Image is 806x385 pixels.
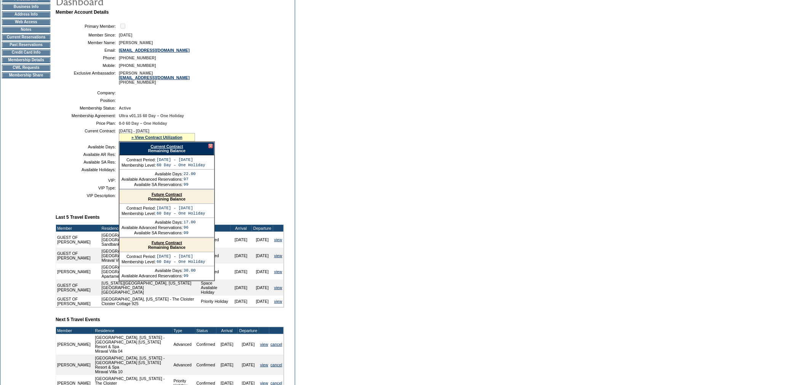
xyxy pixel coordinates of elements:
a: [EMAIL_ADDRESS][DOMAIN_NAME] [119,75,190,80]
span: [DATE] [119,33,132,37]
td: Membership Share [2,72,50,78]
td: Member [56,327,92,334]
td: GUEST OF [PERSON_NAME] [56,280,101,296]
td: [PERSON_NAME] [56,264,101,280]
a: cancel [270,363,282,367]
td: Position: [59,98,116,103]
td: 99 [184,274,196,278]
td: 60 Day – One Holiday [157,163,205,167]
td: [DATE] [230,248,252,264]
td: CWL Requests [2,65,50,71]
span: Ultra v01.15 60 Day – One Holiday [119,113,184,118]
td: 97 [184,177,196,181]
td: [DATE] - [DATE] [157,206,205,210]
td: Confirmed [195,355,216,375]
td: Available Advanced Reservations: [122,225,183,230]
td: Advanced [173,355,195,375]
td: Type [173,327,195,334]
td: GUEST OF [PERSON_NAME] [56,248,101,264]
td: Residence [101,225,200,232]
td: [DATE] [252,232,273,248]
span: Active [119,106,131,110]
a: view [274,269,282,274]
td: Available Days: [59,145,116,149]
td: Priority Holiday [200,296,230,307]
td: Current Contract: [59,129,116,142]
td: Available SA Reservations: [122,182,183,187]
td: [DATE] - [DATE] [157,157,205,162]
td: Available Days: [122,268,183,273]
td: Contract Period: [122,206,156,210]
td: [DATE] - [DATE] [157,254,205,259]
b: Last 5 Travel Events [56,215,99,220]
div: Remaining Balance [119,142,214,155]
a: Current Contract [150,144,183,149]
a: » View Contract Utilization [131,135,182,140]
td: Membership Level: [122,211,156,216]
td: 30.00 [184,268,196,273]
td: Mobile: [59,63,116,68]
td: Advanced [200,248,230,264]
td: Membership Agreement: [59,113,116,118]
td: [DATE] [216,334,238,355]
a: view [260,342,268,347]
a: [EMAIL_ADDRESS][DOMAIN_NAME] [119,48,190,52]
td: 60 Day – One Holiday [157,259,205,264]
td: Address Info [2,11,50,17]
td: 99 [184,231,196,235]
td: 96 [184,225,196,230]
a: cancel [270,342,282,347]
b: Member Account Details [56,10,109,15]
td: VIP Description: [59,193,116,198]
b: Next 5 Travel Events [56,317,100,322]
a: view [274,285,282,290]
div: Remaining Balance [120,190,214,204]
td: Contract Period: [122,157,156,162]
td: Available Advanced Reservations: [122,177,183,181]
td: Member Since: [59,33,116,37]
td: Available Days: [122,220,183,224]
span: 0-0 60 Day – One Holiday [119,121,167,126]
td: Contract Period: [122,254,156,259]
td: [US_STATE][GEOGRAPHIC_DATA], [US_STATE][GEOGRAPHIC_DATA] [GEOGRAPHIC_DATA] [101,280,200,296]
a: view [274,253,282,258]
td: [GEOGRAPHIC_DATA], [US_STATE] - The Cloister Cloister Cottage 925 [101,296,200,307]
td: Type [200,225,230,232]
a: Future Contract [152,240,182,245]
td: Arrival [230,225,252,232]
td: 17.00 [184,220,196,224]
td: Residence [94,327,173,334]
a: view [274,237,282,242]
span: [PHONE_NUMBER] [119,63,156,68]
td: VIP: [59,178,116,183]
td: Member Name: [59,40,116,45]
span: [PERSON_NAME] [PHONE_NUMBER] [119,71,190,84]
td: Departure [252,225,273,232]
td: Advanced [200,232,230,248]
td: Status [195,327,216,334]
td: Available Holidays: [59,167,116,172]
td: [DATE] [252,248,273,264]
td: Available Days: [122,172,183,176]
td: 99 [184,182,196,187]
a: view [274,299,282,304]
td: Phone: [59,56,116,60]
span: [PHONE_NUMBER] [119,56,156,60]
td: Notes [2,27,50,33]
a: Future Contract [152,192,182,197]
td: [DATE] [238,334,259,355]
td: Price Plan: [59,121,116,126]
div: Remaining Balance [120,238,214,252]
td: 60 Day – One Holiday [157,211,205,216]
td: Web Access [2,19,50,25]
td: [DATE] [252,296,273,307]
td: [GEOGRAPHIC_DATA], [US_STATE] - [GEOGRAPHIC_DATA] [US_STATE] Resort & Spa Miraval Villa 03 [101,248,200,264]
td: Available SA Reservations: [122,231,183,235]
span: [DATE] - [DATE] [119,129,149,133]
td: Business Info [2,4,50,10]
td: [GEOGRAPHIC_DATA], [GEOGRAPHIC_DATA] - [GEOGRAPHIC_DATA], [GEOGRAPHIC_DATA] Apartamento Colinas -... [101,264,200,280]
a: view [260,363,268,367]
td: GUEST OF [PERSON_NAME] [56,232,101,248]
td: [GEOGRAPHIC_DATA], [US_STATE] - [GEOGRAPHIC_DATA] [US_STATE] Resort & Spa Miraval Villa 04 [94,334,173,355]
td: Membership Status: [59,106,116,110]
